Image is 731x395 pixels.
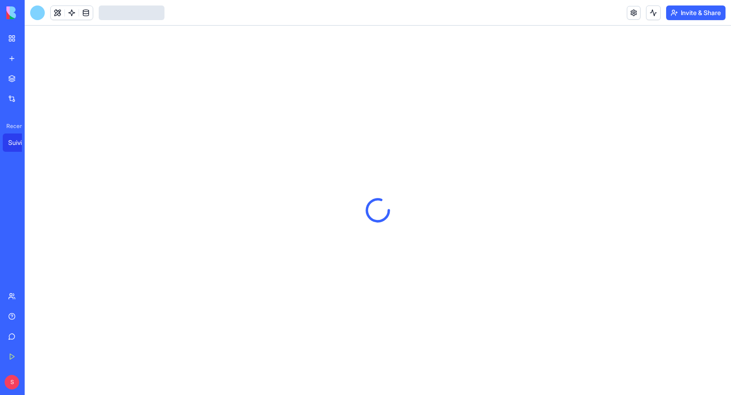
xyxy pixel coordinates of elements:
span: S [5,375,19,390]
span: Recent [3,123,22,130]
button: Invite & Share [666,5,726,20]
a: Suivi Interventions Artisans [3,133,39,152]
div: Suivi Interventions Artisans [8,138,34,147]
img: logo [6,6,63,19]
